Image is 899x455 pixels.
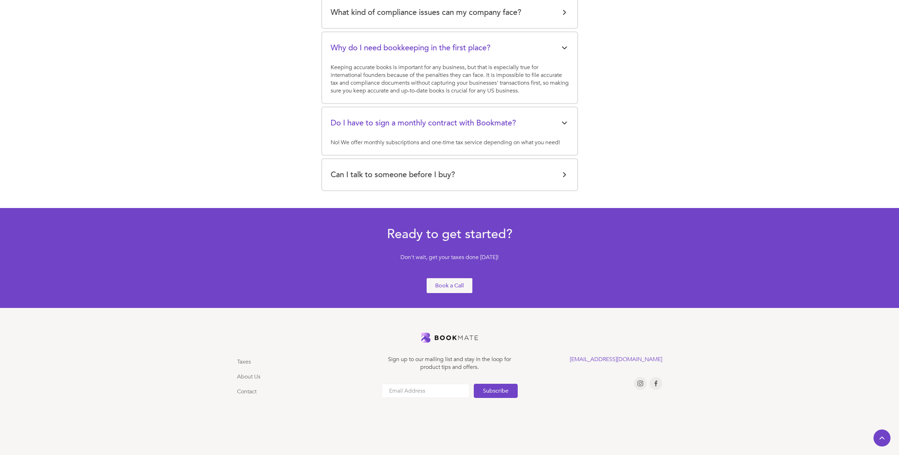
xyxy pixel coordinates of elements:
form: Email Form [382,384,518,398]
h5: Do I have to sign a monthly contract with Bookmate? [331,116,516,130]
input: Subscribe [474,384,518,398]
a: Book a Call [426,277,473,294]
div: Don't wait, get your taxes done [DATE]! [360,253,539,265]
a: Taxes [237,358,251,366]
a: About Us [237,373,260,381]
div: No! We offer monthly subscriptions and one-time tax service depending on what you need! [331,139,569,146]
div: Sign up to our mailing list and stay in the loop for product tips and offers. [382,355,518,371]
div: Keeping accurate books is important for any business, but that is especially true for internation... [331,63,569,95]
h5: Why do I need bookkeeping in the first place? [331,41,490,55]
a: [EMAIL_ADDRESS][DOMAIN_NAME] [570,355,662,363]
h5: Can I talk to someone before I buy? [331,168,455,182]
h3: Ready to get started? [360,226,539,243]
input: Email Address [382,384,470,398]
a: Contact [237,388,257,395]
div: Book a Call [435,282,464,290]
h5: What kind of compliance issues can my company face? [331,5,521,19]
